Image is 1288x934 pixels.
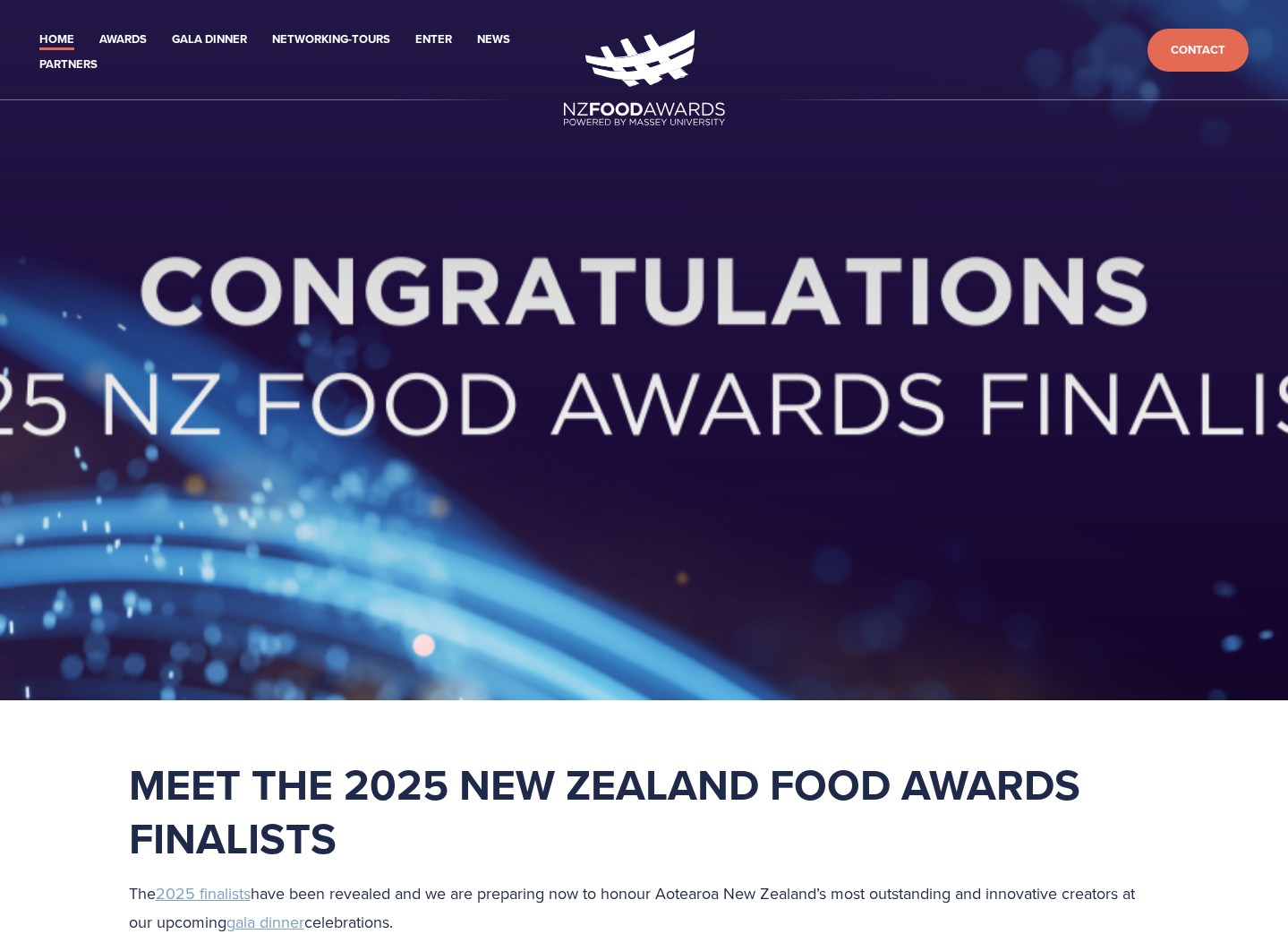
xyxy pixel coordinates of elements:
[39,55,98,75] a: Partners
[477,30,510,50] a: News
[172,30,247,50] a: Gala Dinner
[272,30,390,50] a: Networking-Tours
[99,30,147,50] a: Awards
[1147,29,1249,73] a: Contact
[415,30,452,50] a: Enter
[129,753,1091,870] strong: Meet the 2025 New Zealand Food Awards Finalists
[39,30,74,50] a: Home
[226,911,304,933] a: gala dinner
[156,882,251,904] a: 2025 finalists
